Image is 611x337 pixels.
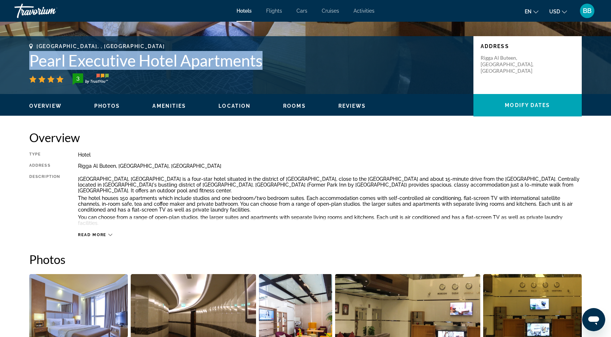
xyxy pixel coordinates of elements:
[578,3,597,18] button: User Menu
[481,43,575,49] p: Address
[505,102,550,108] span: Modify Dates
[78,195,582,213] p: The hotel houses 150 apartments which include studios and one bedroom/two bedroom suites. Each ac...
[152,103,186,109] button: Amenities
[583,7,591,14] span: BB
[14,1,87,20] a: Travorium
[525,6,538,17] button: Change language
[29,174,60,229] div: Description
[549,9,560,14] span: USD
[29,152,60,158] div: Type
[338,103,366,109] button: Reviews
[354,8,374,14] a: Activities
[78,152,582,158] div: Hotel
[582,308,605,331] iframe: Кнопка запуска окна обмена сообщениями
[78,233,107,237] span: Read more
[218,103,251,109] button: Location
[237,8,252,14] a: Hotels
[525,9,532,14] span: en
[322,8,339,14] a: Cruises
[78,214,582,226] p: You can choose from a range of open-plan studios. the larger suites and apartments with separate ...
[73,73,109,85] img: TrustYou guest rating badge
[296,8,307,14] a: Cars
[29,130,582,145] h2: Overview
[78,232,112,238] button: Read more
[78,163,582,169] div: Rigga Al Buteen, [GEOGRAPHIC_DATA], [GEOGRAPHIC_DATA]
[29,252,582,266] h2: Photos
[549,6,567,17] button: Change currency
[481,55,538,74] p: Rigga Al Buteen, [GEOGRAPHIC_DATA], [GEOGRAPHIC_DATA]
[78,176,582,193] p: [GEOGRAPHIC_DATA], [GEOGRAPHIC_DATA] is a four-star hotel situated in the district of [GEOGRAPHIC...
[473,94,582,116] button: Modify Dates
[36,43,165,49] span: [GEOGRAPHIC_DATA], , [GEOGRAPHIC_DATA]
[29,51,466,70] h1: Pearl Executive Hotel Apartments
[266,8,282,14] a: Flights
[70,74,85,83] div: 3
[283,103,306,109] button: Rooms
[29,163,60,169] div: Address
[94,103,120,109] button: Photos
[29,103,62,109] button: Overview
